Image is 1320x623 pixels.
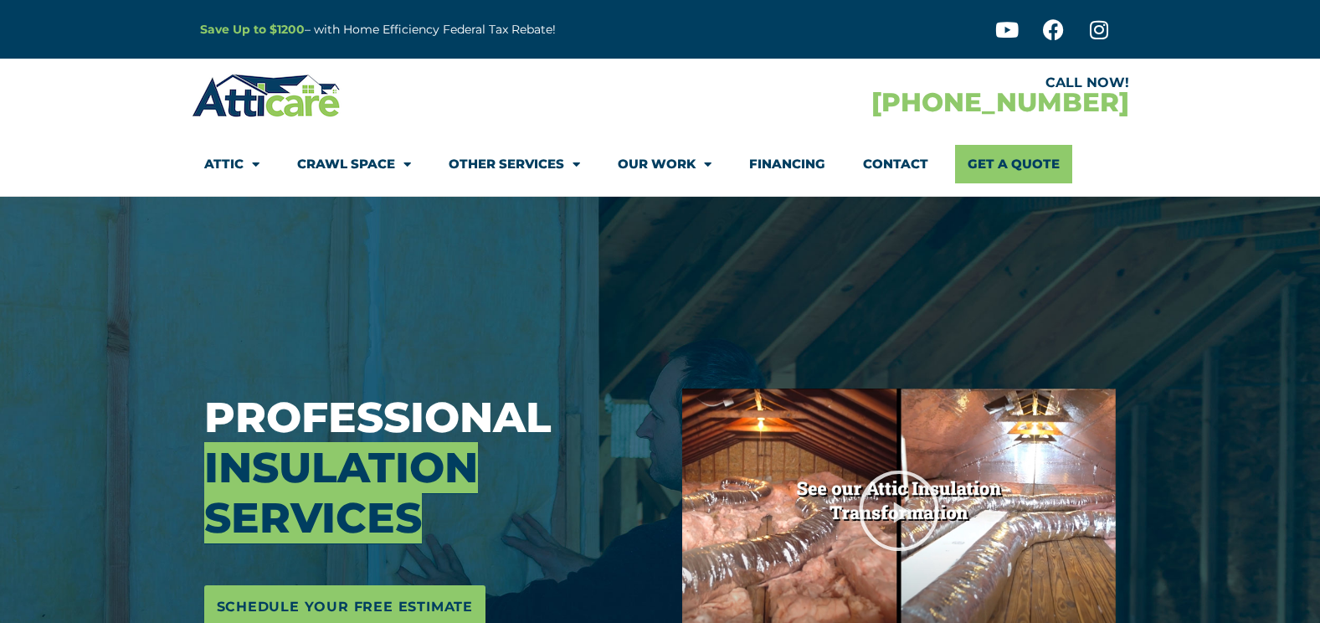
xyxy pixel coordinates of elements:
[204,442,478,543] span: Insulation Services
[857,469,941,553] div: Play Video
[297,145,411,183] a: Crawl Space
[863,145,928,183] a: Contact
[204,145,259,183] a: Attic
[955,145,1072,183] a: Get A Quote
[204,393,658,543] h3: Professional
[618,145,711,183] a: Our Work
[660,76,1129,90] div: CALL NOW!
[449,145,580,183] a: Other Services
[200,22,305,37] a: Save Up to $1200
[204,145,1117,183] nav: Menu
[217,594,474,620] span: Schedule Your Free Estimate
[200,20,742,39] p: – with Home Efficiency Federal Tax Rebate!
[749,145,825,183] a: Financing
